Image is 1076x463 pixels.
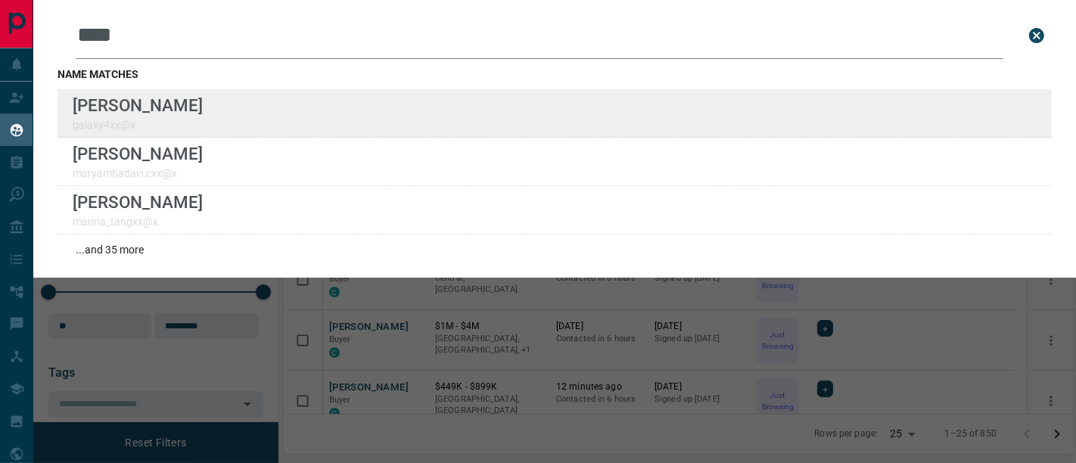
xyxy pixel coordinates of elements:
[73,144,203,163] p: [PERSON_NAME]
[73,95,203,115] p: [PERSON_NAME]
[73,192,203,212] p: [PERSON_NAME]
[58,68,1052,80] h3: name matches
[58,235,1052,265] div: ...and 35 more
[73,216,203,228] p: marina_tangxx@x
[73,167,203,179] p: maryamhadavi.cxx@x
[1022,20,1052,51] button: close search bar
[73,119,203,131] p: galaxy4xx@x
